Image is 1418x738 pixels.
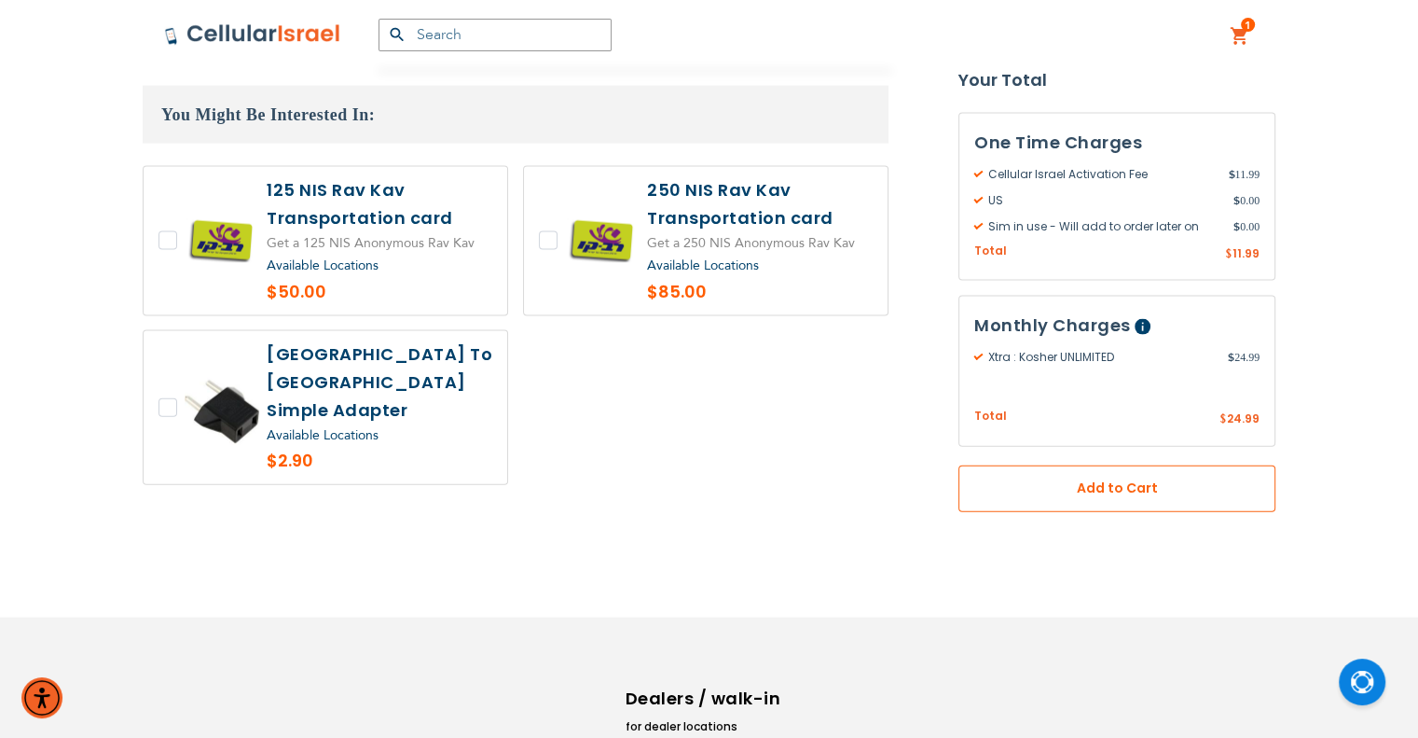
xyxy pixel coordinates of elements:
[626,685,784,713] h6: Dealers / walk-in
[1233,191,1240,208] span: $
[379,19,612,51] input: Search
[974,191,1233,208] span: US
[958,465,1275,511] button: Add to Cart
[1232,244,1260,260] span: 11.99
[1233,191,1260,208] span: 0.00
[974,242,1007,259] span: Total
[958,65,1275,93] strong: Your Total
[974,408,1007,425] span: Total
[974,217,1233,234] span: Sim in use - Will add to order later on
[1228,165,1234,182] span: $
[1225,245,1232,262] span: $
[1135,319,1150,335] span: Help
[974,313,1131,337] span: Monthly Charges
[626,717,784,736] li: for dealer locations
[1230,25,1250,48] a: 1
[161,105,375,124] span: You Might Be Interested In:
[1228,165,1260,182] span: 11.99
[21,677,62,718] div: Accessibility Menu
[1245,18,1251,33] span: 1
[1233,217,1240,234] span: $
[1020,479,1214,498] span: Add to Cart
[1219,411,1227,428] span: $
[1233,217,1260,234] span: 0.00
[1227,411,1260,426] span: 24.99
[267,426,379,444] a: Available Locations
[1228,349,1234,366] span: $
[974,165,1228,182] span: Cellular Israel Activation Fee
[974,349,1228,366] span: Xtra : Kosher UNLIMITED
[267,257,379,274] a: Available Locations
[164,23,341,46] img: Cellular Israel Logo
[1228,349,1260,366] span: 24.99
[974,128,1260,156] h3: One Time Charges
[647,257,759,274] a: Available Locations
